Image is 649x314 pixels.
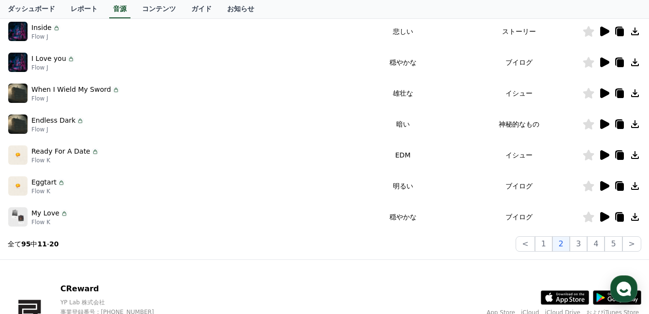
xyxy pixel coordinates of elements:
p: Flow K [31,187,65,195]
button: 5 [605,236,622,252]
button: > [622,236,641,252]
p: I Love you [31,54,66,64]
p: YP Lab 株式会社 [60,299,200,306]
p: Eggtart [31,177,57,187]
img: music [8,145,28,165]
p: Flow K [31,157,99,164]
td: ブイログ [456,201,582,232]
p: Endless Dark [31,115,75,126]
p: Flow K [31,218,68,226]
p: Flow J [31,64,75,71]
p: Flow J [31,95,120,102]
td: 神秘的なもの [456,109,582,140]
span: Settings [143,248,167,256]
td: 明るい [350,171,456,201]
td: イシュー [456,140,582,171]
p: Inside [31,23,52,33]
img: music [8,53,28,72]
td: ブイログ [456,171,582,201]
button: < [516,236,534,252]
img: music [8,176,28,196]
strong: 20 [49,240,58,248]
strong: 95 [21,240,30,248]
a: Settings [125,234,186,258]
img: music [8,114,28,134]
p: Ready For A Date [31,146,90,157]
img: music [8,207,28,227]
td: 穏やかな [350,47,456,78]
p: My Love [31,208,59,218]
span: Home [25,248,42,256]
button: 3 [570,236,587,252]
p: When I Wield My Sword [31,85,111,95]
span: Messages [80,249,109,257]
td: EDM [350,140,456,171]
p: Flow J [31,33,60,41]
button: 1 [535,236,552,252]
td: 暗い [350,109,456,140]
a: Home [3,234,64,258]
p: CReward [60,283,200,295]
td: 雄壮な [350,78,456,109]
td: 穏やかな [350,201,456,232]
p: Flow J [31,126,84,133]
a: Messages [64,234,125,258]
td: 悲しい [350,16,456,47]
td: ブイログ [456,47,582,78]
button: 2 [552,236,570,252]
img: music [8,22,28,41]
strong: 11 [37,240,46,248]
img: music [8,84,28,103]
td: ストーリー [456,16,582,47]
p: 全て 中 - [8,239,59,249]
td: イシュー [456,78,582,109]
button: 4 [587,236,605,252]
